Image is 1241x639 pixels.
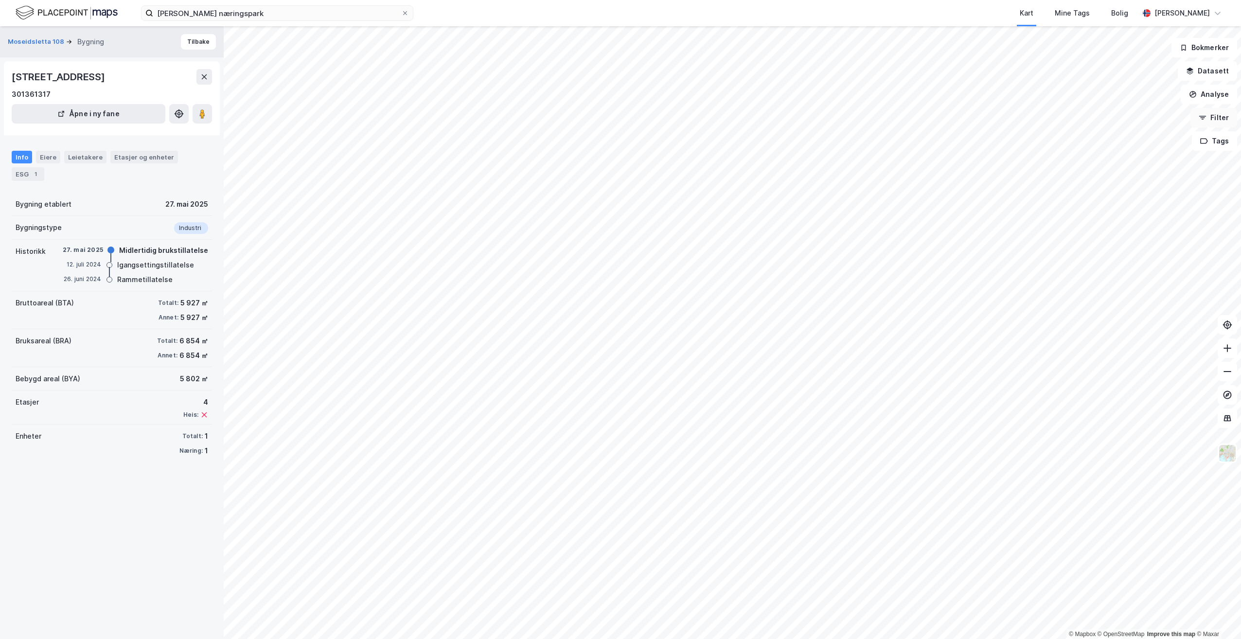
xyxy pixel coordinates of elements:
div: Totalt: [182,432,203,440]
button: Datasett [1178,61,1237,81]
div: Annet: [159,314,178,321]
div: Bygning etablert [16,198,71,210]
div: Igangsettingstillatelse [117,259,194,271]
div: 6 854 ㎡ [179,335,208,347]
div: 12. juli 2024 [63,260,102,269]
div: Rammetillatelse [117,274,173,285]
img: Z [1218,444,1237,462]
div: Bygningstype [16,222,62,233]
div: Historikk [16,246,46,257]
div: [PERSON_NAME] [1154,7,1210,19]
div: 6 854 ㎡ [179,350,208,361]
a: Improve this map [1147,631,1195,638]
div: Bebygd areal (BYA) [16,373,80,385]
div: Bygning [77,36,104,48]
div: Heis: [183,411,198,419]
div: Bruttoareal (BTA) [16,297,74,309]
div: Leietakere [64,151,106,163]
button: Bokmerker [1171,38,1237,57]
div: Annet: [158,352,177,359]
div: 5 927 ㎡ [180,312,208,323]
div: 5 927 ㎡ [180,297,208,309]
a: OpenStreetMap [1098,631,1145,638]
img: logo.f888ab2527a4732fd821a326f86c7f29.svg [16,4,118,21]
div: Etasjer [16,396,39,408]
input: Søk på adresse, matrikkel, gårdeiere, leietakere eller personer [153,6,401,20]
div: 4 [183,396,208,408]
button: Åpne i ny fane [12,104,165,124]
div: Totalt: [158,299,178,307]
div: Mine Tags [1055,7,1090,19]
div: Næring: [179,447,203,455]
div: [STREET_ADDRESS] [12,69,107,85]
div: 27. mai 2025 [63,246,103,254]
div: 26. juni 2024 [63,275,102,284]
div: Midlertidig brukstillatelse [119,245,208,256]
div: Info [12,151,32,163]
div: Totalt: [157,337,177,345]
button: Filter [1190,108,1237,127]
div: 1 [205,430,208,442]
div: 1 [205,445,208,457]
div: Etasjer og enheter [114,153,174,161]
button: Moseidsletta 108 [8,37,66,47]
div: 1 [31,169,40,179]
div: ESG [12,167,44,181]
a: Mapbox [1069,631,1096,638]
iframe: Chat Widget [1192,592,1241,639]
button: Tilbake [181,34,216,50]
div: 5 802 ㎡ [180,373,208,385]
div: 301361317 [12,89,51,100]
div: Enheter [16,430,41,442]
button: Tags [1192,131,1237,151]
div: Eiere [36,151,60,163]
div: Kart [1020,7,1033,19]
div: Bolig [1111,7,1128,19]
div: Bruksareal (BRA) [16,335,71,347]
div: 27. mai 2025 [165,198,208,210]
button: Analyse [1181,85,1237,104]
